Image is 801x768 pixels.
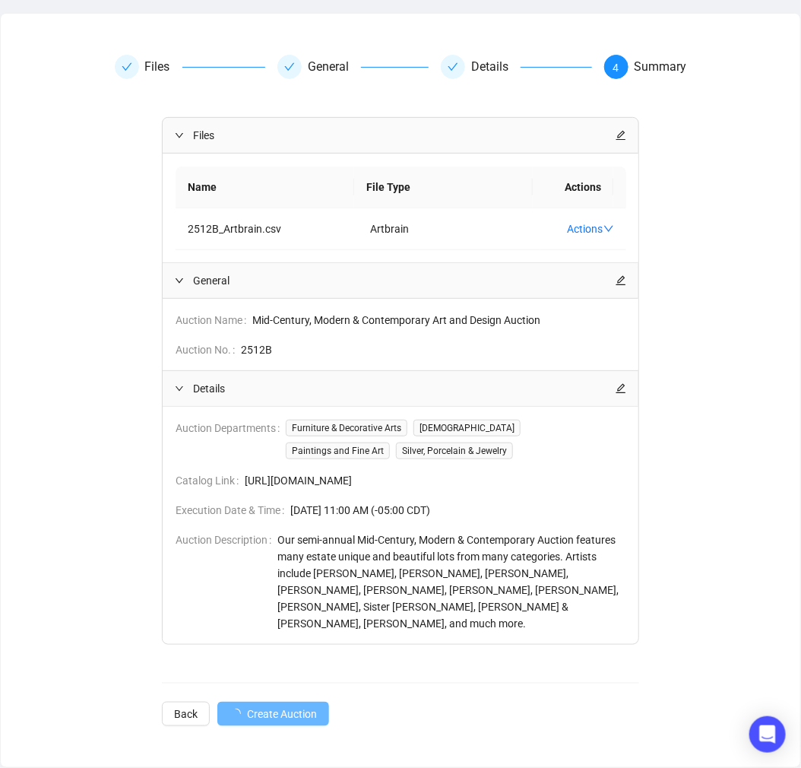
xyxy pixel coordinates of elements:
span: 2512B [241,341,625,358]
div: Generaledit [163,263,638,298]
span: Details [193,380,615,397]
span: expanded [175,131,184,140]
div: Files [115,55,266,79]
a: Actions [568,223,614,235]
span: Furniture & Decorative Arts [286,420,407,436]
span: Files [193,127,615,144]
span: edit [616,383,626,394]
span: Mid-Century, Modern & Contemporary Art and Design Auction [252,312,625,328]
button: Create Auction [217,702,329,726]
span: [DEMOGRAPHIC_DATA] [413,420,521,436]
span: check [122,62,132,72]
span: Silver, Porcelain & Jewelry [396,443,513,459]
span: edit [616,130,626,141]
span: General [193,272,615,289]
span: Catalog Link [176,472,245,489]
span: edit [616,275,626,286]
span: loading [230,708,241,719]
th: Name [176,167,354,208]
span: Execution Date & Time [176,502,290,519]
div: General [308,55,361,79]
div: 4Summary [604,55,687,79]
span: Auction Name [176,312,252,328]
span: Artbrain [370,223,409,235]
div: Filesedit [163,118,638,153]
th: File Type [354,167,533,208]
td: 2512B_Artbrain.csv [176,208,358,250]
span: down [603,224,614,234]
div: Detailsedit [163,371,638,406]
span: Back [174,706,198,722]
div: Details [471,55,521,79]
div: Files [145,55,182,79]
span: [DATE] 11:00 AM (-05:00 CDT) [290,502,625,519]
span: check [448,62,458,72]
button: Back [162,702,210,726]
div: Open Intercom Messenger [749,716,786,753]
span: Create Auction [247,706,317,722]
span: [URL][DOMAIN_NAME] [245,472,625,489]
div: Details [441,55,592,79]
th: Actions [533,167,613,208]
div: General [277,55,429,79]
span: 4 [613,62,619,74]
div: Summary [635,55,687,79]
span: Auction No. [176,341,241,358]
span: check [284,62,295,72]
span: Auction Departments [176,420,286,459]
span: expanded [175,276,184,285]
span: Paintings and Fine Art [286,443,390,459]
span: Our semi-annual Mid-Century, Modern & Contemporary Auction features many estate unique and beauti... [277,532,625,632]
span: Auction Description [176,532,277,632]
span: expanded [175,384,184,393]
